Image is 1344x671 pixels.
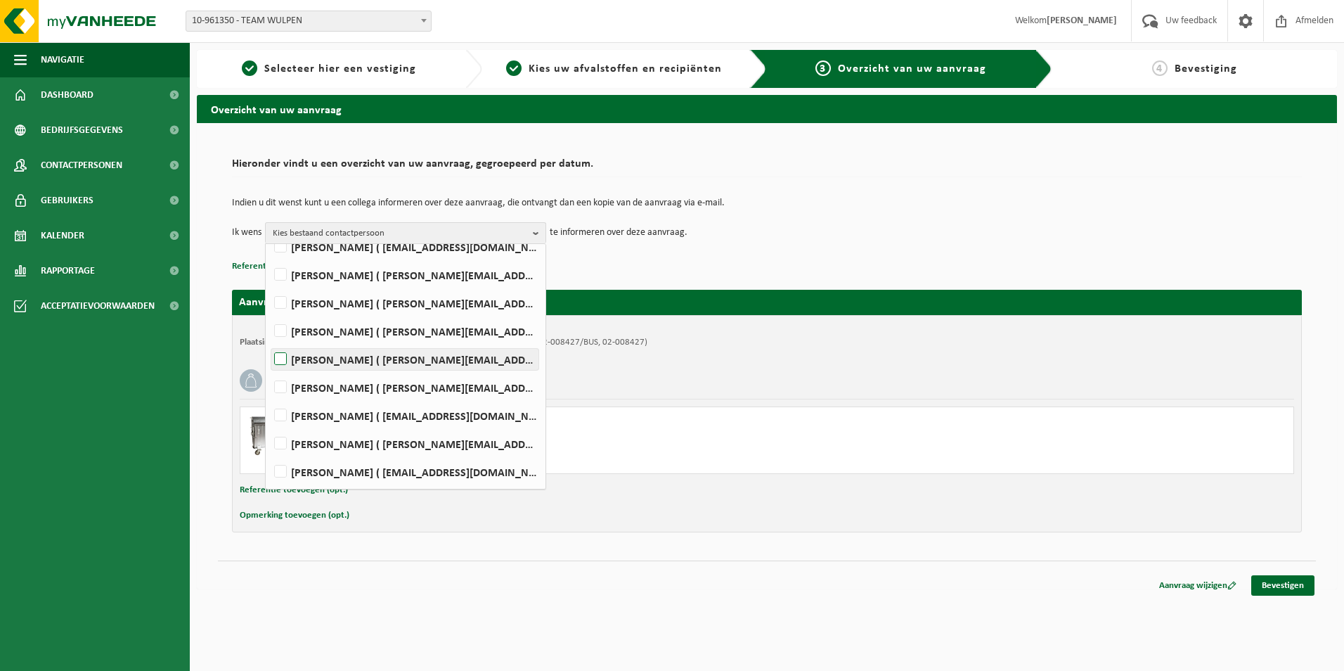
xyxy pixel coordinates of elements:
[1251,575,1314,596] a: Bevestigen
[240,338,301,347] strong: Plaatsingsadres:
[41,253,95,288] span: Rapportage
[232,198,1302,208] p: Indien u dit wenst kunt u een collega informeren over deze aanvraag, die ontvangt dan een kopie v...
[529,63,722,75] span: Kies uw afvalstoffen en recipiënten
[1047,15,1117,26] strong: [PERSON_NAME]
[265,222,546,243] button: Kies bestaand contactpersoon
[304,437,823,448] div: Ledigen
[271,377,538,398] label: [PERSON_NAME] ( [PERSON_NAME][EMAIL_ADDRESS][DOMAIN_NAME] )
[838,63,986,75] span: Overzicht van uw aanvraag
[271,264,538,286] label: [PERSON_NAME] ( [PERSON_NAME][EMAIL_ADDRESS][DOMAIN_NAME] )
[271,236,538,257] label: [PERSON_NAME] ( [EMAIL_ADDRESS][DOMAIN_NAME] )
[232,257,340,276] button: Referentie toevoegen (opt.)
[41,77,93,113] span: Dashboard
[264,63,416,75] span: Selecteer hier een vestiging
[506,60,522,76] span: 2
[247,414,290,456] img: WB-1100-GAL-GY-01.png
[41,113,123,148] span: Bedrijfsgegevens
[242,60,257,76] span: 1
[1175,63,1237,75] span: Bevestiging
[271,321,538,342] label: [PERSON_NAME] ( [PERSON_NAME][EMAIL_ADDRESS][DOMAIN_NAME] )
[271,293,538,314] label: [PERSON_NAME] ( [PERSON_NAME][EMAIL_ADDRESS][DOMAIN_NAME] )
[550,222,687,243] p: te informeren over deze aanvraag.
[1149,575,1247,596] a: Aanvraag wijzigen
[186,11,431,31] span: 10-961350 - TEAM WULPEN
[815,60,831,76] span: 3
[271,433,538,454] label: [PERSON_NAME] ( [PERSON_NAME][EMAIL_ADDRESS][DOMAIN_NAME] )
[271,349,538,370] label: [PERSON_NAME] ( [PERSON_NAME][EMAIL_ADDRESS][DOMAIN_NAME] )
[271,405,538,426] label: [PERSON_NAME] ( [EMAIL_ADDRESS][DOMAIN_NAME] )
[240,506,349,525] button: Opmerking toevoegen (opt.)
[204,60,454,77] a: 1Selecteer hier een vestiging
[232,222,261,243] p: Ik wens
[41,183,93,218] span: Gebruikers
[271,461,538,483] label: [PERSON_NAME] ( [EMAIL_ADDRESS][DOMAIN_NAME] )
[197,95,1337,122] h2: Overzicht van uw aanvraag
[186,11,432,32] span: 10-961350 - TEAM WULPEN
[41,288,155,324] span: Acceptatievoorwaarden
[489,60,739,77] a: 2Kies uw afvalstoffen en recipiënten
[239,297,344,308] strong: Aanvraag voor [DATE]
[304,455,823,466] div: Aantal: 4
[240,481,348,499] button: Referentie toevoegen (opt.)
[41,148,122,183] span: Contactpersonen
[273,223,527,244] span: Kies bestaand contactpersoon
[41,42,84,77] span: Navigatie
[232,158,1302,177] h2: Hieronder vindt u een overzicht van uw aanvraag, gegroepeerd per datum.
[41,218,84,253] span: Kalender
[1152,60,1168,76] span: 4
